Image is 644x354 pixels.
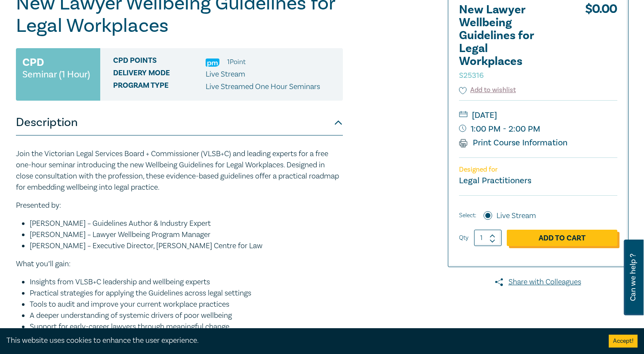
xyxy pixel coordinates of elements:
input: 1 [474,230,502,246]
li: [PERSON_NAME] – Lawyer Wellbeing Program Manager [30,229,343,240]
span: Live Stream [206,69,245,79]
span: Program type [113,81,206,92]
small: 1:00 PM - 2:00 PM [459,122,617,136]
div: $ 0.00 [585,3,617,85]
li: Support for early-career lawyers through meaningful change [30,321,343,332]
p: Designed for [459,166,617,174]
a: Add to Cart [507,230,617,246]
img: Practice Management & Business Skills [206,58,219,67]
small: S25316 [459,71,484,80]
div: This website uses cookies to enhance the user experience. [6,335,596,346]
li: Tools to audit and improve your current workplace practices [30,299,343,310]
li: Insights from VLSB+C leadership and wellbeing experts [30,277,343,288]
button: Description [16,110,343,135]
li: 1 Point [227,56,246,68]
p: What you’ll gain: [16,259,343,270]
p: Join the Victorian Legal Services Board + Commissioner (VLSB+C) and leading experts for a free on... [16,148,343,193]
small: Legal Practitioners [459,175,531,186]
span: Select: [459,211,476,220]
p: Presented by: [16,200,343,211]
a: Print Course Information [459,137,568,148]
li: [PERSON_NAME] – Guidelines Author & Industry Expert [30,218,343,229]
button: Accept cookies [609,335,638,348]
label: Qty [459,233,468,243]
h3: CPD [22,55,44,70]
span: CPD Points [113,56,206,68]
li: A deeper understanding of systemic drivers of poor wellbeing [30,310,343,321]
button: Add to wishlist [459,85,516,95]
span: Can we help ? [629,245,637,310]
a: Share with Colleagues [448,277,629,288]
h2: New Lawyer Wellbeing Guidelines for Legal Workplaces [459,3,554,81]
li: Practical strategies for applying the Guidelines across legal settings [30,288,343,299]
label: Live Stream [496,210,536,222]
small: [DATE] [459,108,617,122]
small: Seminar (1 Hour) [22,70,90,79]
li: [PERSON_NAME] – Executive Director, [PERSON_NAME] Centre for Law [30,240,343,252]
p: Live Streamed One Hour Seminars [206,81,320,92]
span: Delivery Mode [113,69,206,80]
